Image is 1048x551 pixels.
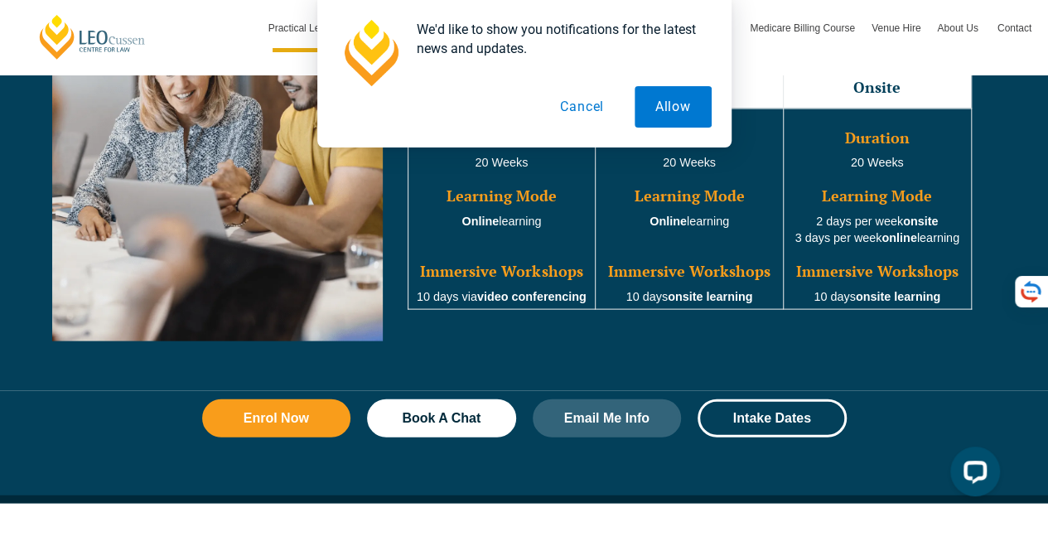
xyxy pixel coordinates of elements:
iframe: LiveChat chat widget [937,440,1007,510]
strong: onsite learning [668,290,752,303]
td: learning 10 days via [408,109,596,310]
img: notification icon [337,20,403,86]
h3: Immersive Workshops [785,263,969,280]
h3: Learning Mode [597,188,781,205]
a: Enrol Now [202,399,351,437]
span: Intake Dates [733,412,811,425]
strong: Online [461,215,499,228]
a: Book A Chat [367,399,516,437]
td: 20 Weeks learning 10 days [596,109,784,310]
div: We'd like to show you notifications for the latest news and updates. [403,20,712,58]
button: Cancel [539,86,625,128]
h3: Learning Mode [410,188,594,205]
strong: online [881,231,916,244]
h3: Immersive Workshops [597,263,781,280]
a: Intake Dates [698,399,847,437]
strong: video conferencing [477,290,587,303]
span: Email Me Info [564,412,650,425]
strong: Online [650,215,687,228]
strong: onsite [903,215,938,228]
span: Book A Chat [402,412,481,425]
span: Enrol Now [244,412,309,425]
td: 20 Weeks 2 days per week 3 days per week learning 10 days [783,109,971,310]
a: Email Me Info [533,399,682,437]
h3: Learning Mode [785,188,969,205]
button: Allow [635,86,712,128]
span: 20 Weeks [475,156,528,169]
h3: Immersive Workshops [410,263,594,280]
strong: onsite learning [856,290,940,303]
